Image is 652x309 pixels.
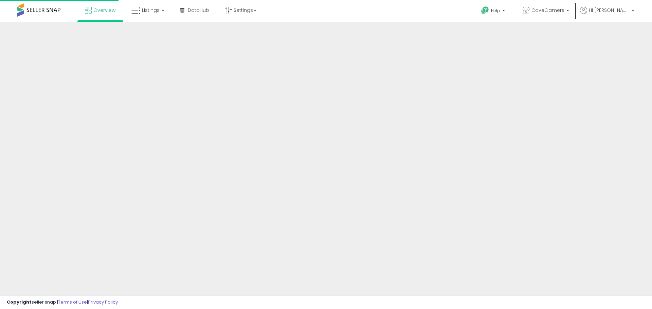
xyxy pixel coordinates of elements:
[93,7,115,14] span: Overview
[142,7,160,14] span: Listings
[476,1,512,22] a: Help
[580,7,634,22] a: Hi [PERSON_NAME]
[58,299,87,305] a: Terms of Use
[589,7,630,14] span: Hi [PERSON_NAME]
[88,299,118,305] a: Privacy Policy
[531,7,564,14] span: CaveGamers
[491,8,500,14] span: Help
[7,299,118,306] div: seller snap | |
[188,7,209,14] span: DataHub
[481,6,489,15] i: Get Help
[7,299,32,305] strong: Copyright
